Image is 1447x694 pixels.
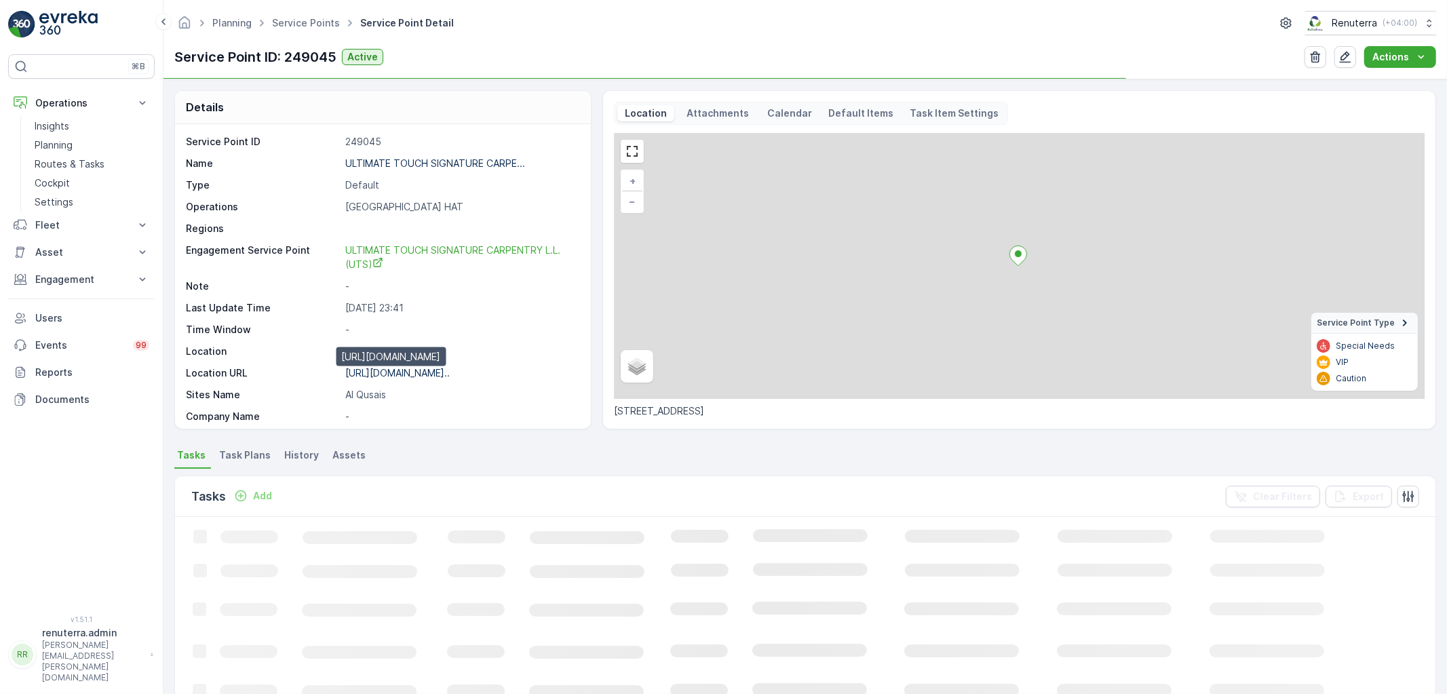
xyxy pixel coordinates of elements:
p: Last Update Time [186,301,340,315]
p: Details [186,99,224,115]
p: - [345,279,577,293]
p: Type [186,178,340,192]
p: [DATE] 23:41 [345,301,577,315]
button: Export [1326,486,1392,507]
span: Assets [332,448,366,462]
p: Planning [35,138,73,152]
p: Service Point ID: 249045 [174,47,336,67]
a: Service Points [272,17,340,28]
p: Documents [35,393,149,406]
p: Name [186,157,340,170]
p: Events [35,339,125,352]
button: Asset [8,239,155,266]
p: Location URL [186,366,340,380]
p: 249045 [345,135,577,149]
span: History [284,448,319,462]
a: Insights [29,117,155,136]
p: ULTIMATE TOUCH SIGNATURE CARPE... [345,157,525,169]
p: [URL][DOMAIN_NAME] [342,350,441,364]
a: Zoom Out [622,191,642,212]
p: Note [186,279,340,293]
p: VIP [1336,357,1349,368]
p: Task Item Settings [910,107,999,120]
p: Default Items [829,107,894,120]
button: Fleet [8,212,155,239]
a: ULTIMATE TOUCH SIGNATURE CARPENTRY L.L. (UTS) [345,244,577,271]
a: Homepage [177,20,192,32]
p: Clear Filters [1253,490,1312,503]
button: Renuterra(+04:00) [1305,11,1436,35]
p: [GEOGRAPHIC_DATA] HAT [345,200,577,214]
p: Special Needs [1336,341,1395,351]
p: Asset [35,246,128,259]
button: Add [229,488,277,504]
p: [STREET_ADDRESS] [614,404,1425,418]
button: Clear Filters [1226,486,1320,507]
p: Engagement Service Point [186,244,340,271]
p: Settings [35,195,73,209]
span: ULTIMATE TOUCH SIGNATURE CARPENTRY L.L. (UTS) [345,244,563,270]
p: Default [345,178,577,192]
p: ( +04:00 ) [1383,18,1417,28]
a: Events99 [8,332,155,359]
span: − [629,195,636,207]
p: Caution [1336,373,1366,384]
p: Location [623,107,669,120]
p: 99 [136,340,147,351]
span: Task Plans [219,448,271,462]
p: Tasks [191,487,226,506]
p: Active [347,50,378,64]
p: Service Point ID [186,135,340,149]
a: Zoom In [622,171,642,191]
div: RR [12,644,33,666]
p: Regions [186,222,340,235]
a: Documents [8,386,155,413]
a: Planning [212,17,252,28]
button: Actions [1364,46,1436,68]
p: Sites Name [186,388,340,402]
p: Company Name [186,410,340,423]
p: Routes & Tasks [35,157,104,171]
img: logo_light-DOdMpM7g.png [39,11,98,38]
p: Calendar [768,107,813,120]
a: Routes & Tasks [29,155,155,174]
a: View Fullscreen [622,141,642,161]
p: Engagement [35,273,128,286]
p: Time Window [186,323,340,336]
p: Attachments [685,107,752,120]
span: v 1.51.1 [8,615,155,623]
p: Operations [186,200,340,214]
p: Renuterra [1332,16,1377,30]
p: Add [253,489,272,503]
p: Location [186,345,340,358]
p: Insights [35,119,69,133]
p: Users [35,311,149,325]
button: Operations [8,90,155,117]
p: Actions [1372,50,1409,64]
a: Cockpit [29,174,155,193]
a: Reports [8,359,155,386]
p: Operations [35,96,128,110]
a: Layers [622,351,652,381]
p: - [345,323,577,336]
p: Al Qusais [345,388,577,402]
a: Settings [29,193,155,212]
p: Cockpit [35,176,70,190]
button: RRrenuterra.admin[PERSON_NAME][EMAIL_ADDRESS][PERSON_NAME][DOMAIN_NAME] [8,626,155,683]
button: Engagement [8,266,155,293]
a: Planning [29,136,155,155]
p: - [345,410,577,423]
p: Export [1353,490,1384,503]
p: [URL][DOMAIN_NAME].. [345,367,450,379]
p: renuterra.admin [42,626,144,640]
a: Users [8,305,155,332]
summary: Service Point Type [1311,313,1418,334]
p: Fleet [35,218,128,232]
img: Screenshot_2024-07-26_at_13.33.01.png [1305,16,1326,31]
p: Reports [35,366,149,379]
p: Al Qusais [345,345,577,358]
span: Tasks [177,448,206,462]
button: Active [342,49,383,65]
span: Service Point Detail [358,16,457,30]
p: [PERSON_NAME][EMAIL_ADDRESS][PERSON_NAME][DOMAIN_NAME] [42,640,144,683]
